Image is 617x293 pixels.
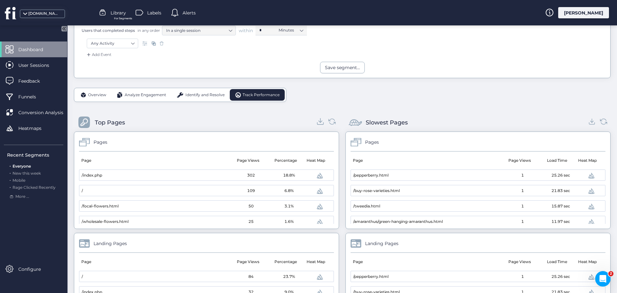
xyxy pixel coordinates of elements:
[365,139,379,146] div: Pages
[538,253,576,271] mat-header-cell: Load Time
[365,240,398,247] div: Landing Pages
[538,151,576,169] mat-header-cell: Load Time
[15,194,29,200] span: More ...
[366,118,408,127] div: Slowest Pages
[351,151,501,169] mat-header-cell: Page
[82,28,135,33] span: Users that completed steps
[353,274,389,280] span: /pepperberry.html
[521,274,524,280] span: 1
[608,271,613,276] span: 2
[13,171,41,176] span: New this week
[10,177,11,183] span: .
[243,92,280,98] span: Track Performance
[10,162,11,169] span: .
[229,253,267,271] mat-header-cell: Page Views
[18,125,51,132] span: Heatmaps
[28,11,60,17] div: [DOMAIN_NAME]
[279,25,303,35] nz-select-item: Minutes
[353,203,380,209] span: /tweedia.html
[353,219,443,225] span: /amaranthus/green-hanging-amaranthus.html
[185,92,225,98] span: Identify and Resolve
[18,93,46,100] span: Funnels
[283,172,295,179] span: 18.8%
[79,151,229,169] mat-header-cell: Page
[501,151,538,169] mat-header-cell: Page Views
[247,172,255,179] span: 302
[351,253,501,271] mat-header-cell: Page
[576,151,601,169] mat-header-cell: Heat Map
[18,46,53,53] span: Dashboard
[521,219,524,225] span: 1
[558,7,609,18] div: [PERSON_NAME]
[325,64,360,71] div: Save segment...
[239,27,253,34] span: within
[95,118,125,127] div: Top Pages
[166,26,232,35] nz-select-item: In a single session
[283,274,295,280] span: 23.7%
[94,240,127,247] div: Landing Pages
[304,253,329,271] mat-header-cell: Heat Map
[94,139,107,146] div: Pages
[551,188,570,194] span: 21.83 sec
[10,169,11,176] span: .
[521,172,524,179] span: 1
[595,271,611,287] iframe: Intercom live chat
[304,151,329,169] mat-header-cell: Heat Map
[248,219,254,225] span: 25
[284,203,294,209] span: 3.1%
[82,274,83,280] span: /
[267,151,304,169] mat-header-cell: Percentage
[125,92,166,98] span: Analyze Engagement
[284,219,294,225] span: 1.6%
[551,203,570,209] span: 15.87 sec
[114,16,132,21] span: For Segments
[551,274,570,280] span: 25.26 sec
[13,164,31,169] span: Everyone
[353,188,400,194] span: /buy-rose-varieties.html
[501,253,538,271] mat-header-cell: Page Views
[82,219,129,225] span: /wholesale-flowers.html
[551,219,570,225] span: 11.97 sec
[13,185,56,190] span: Rage Clicked Recently
[247,188,255,194] span: 109
[82,203,119,209] span: /focal-flowers.html
[7,151,63,159] div: Recent Segments
[82,172,102,179] span: /index.php
[91,39,134,48] nz-select-item: Any Activity
[248,203,254,209] span: 50
[576,253,601,271] mat-header-cell: Heat Map
[248,274,254,280] span: 84
[82,188,83,194] span: /
[18,62,59,69] span: User Sessions
[79,253,229,271] mat-header-cell: Page
[88,92,106,98] span: Overview
[18,109,73,116] span: Conversion Analysis
[111,9,126,16] span: Library
[551,172,570,179] span: 25.26 sec
[13,178,25,183] span: Mobile
[229,151,267,169] mat-header-cell: Page Views
[353,172,389,179] span: /pepperberry.html
[521,188,524,194] span: 1
[183,9,196,16] span: Alerts
[85,51,112,58] div: Add Event
[18,266,50,273] span: Configure
[521,203,524,209] span: 1
[18,78,49,85] span: Feedback
[136,28,160,33] span: in any order
[10,184,11,190] span: .
[267,253,304,271] mat-header-cell: Percentage
[147,9,161,16] span: Labels
[284,188,294,194] span: 6.8%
